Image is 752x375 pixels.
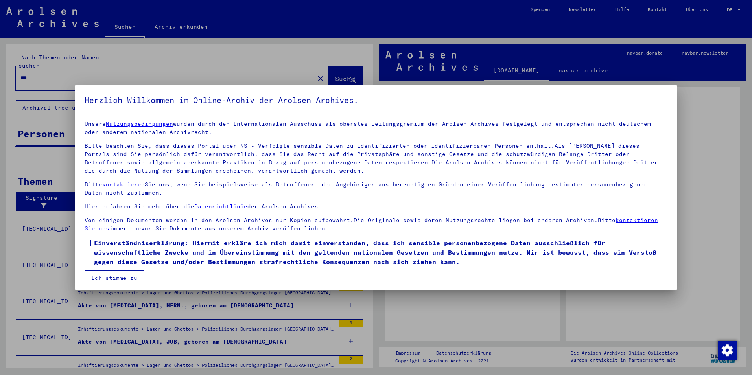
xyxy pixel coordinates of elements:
[718,341,737,360] img: Zustimmung ändern
[194,203,247,210] a: Datenrichtlinie
[85,270,144,285] button: Ich stimme zu
[85,142,667,175] p: Bitte beachten Sie, dass dieses Portal über NS - Verfolgte sensible Daten zu identifizierten oder...
[106,120,173,127] a: Nutzungsbedingungen
[102,181,145,188] a: kontaktieren
[85,202,667,211] p: Hier erfahren Sie mehr über die der Arolsen Archives.
[85,180,667,197] p: Bitte Sie uns, wenn Sie beispielsweise als Betroffener oder Angehöriger aus berechtigten Gründen ...
[85,217,658,232] a: kontaktieren Sie uns
[85,216,667,233] p: Von einigen Dokumenten werden in den Arolsen Archives nur Kopien aufbewahrt.Die Originale sowie d...
[85,120,667,136] p: Unsere wurden durch den Internationalen Ausschuss als oberstes Leitungsgremium der Arolsen Archiv...
[94,238,667,267] span: Einverständniserklärung: Hiermit erkläre ich mich damit einverstanden, dass ich sensible personen...
[717,340,736,359] div: Zustimmung ändern
[85,94,667,107] h5: Herzlich Willkommen im Online-Archiv der Arolsen Archives.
